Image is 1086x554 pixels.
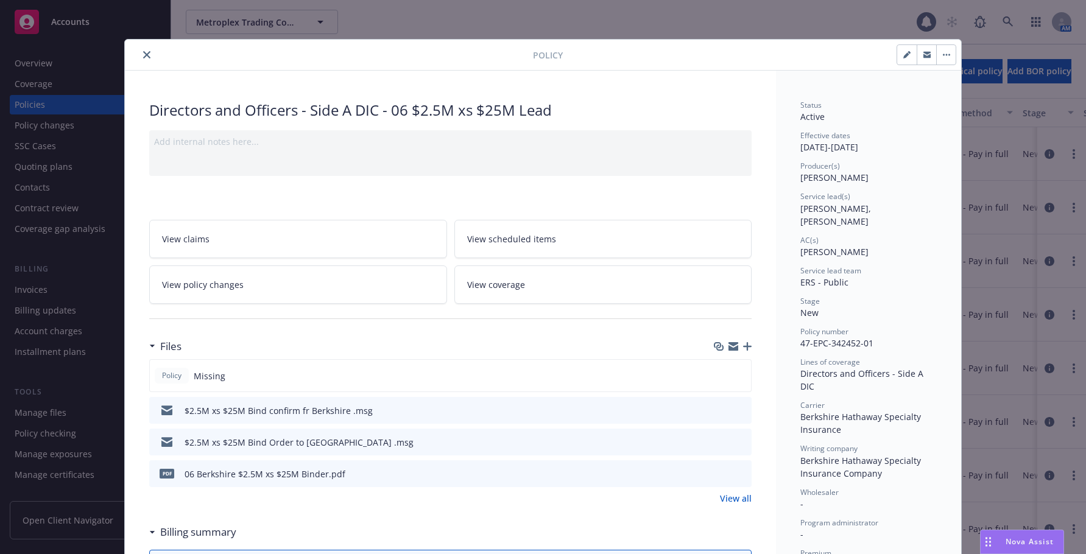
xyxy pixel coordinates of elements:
div: Billing summary [149,524,236,540]
span: [PERSON_NAME] [800,172,869,183]
div: [DATE] - [DATE] [800,130,937,153]
span: Berkshire Hathaway Specialty Insurance Company [800,455,923,479]
div: Files [149,338,182,354]
div: Drag to move [981,530,996,553]
div: $2.5M xs $25M Bind confirm fr Berkshire .msg [185,404,373,417]
button: preview file [736,468,747,480]
div: Add internal notes here... [154,135,747,148]
span: Missing [194,370,225,382]
span: Lines of coverage [800,357,860,367]
span: View scheduled items [467,233,556,245]
span: Producer(s) [800,161,840,171]
span: pdf [160,469,174,478]
span: 47-EPC-342452-01 [800,337,873,349]
span: [PERSON_NAME] [800,246,869,258]
button: download file [716,436,726,449]
span: - [800,498,803,510]
span: Service lead(s) [800,191,850,202]
span: Berkshire Hathaway Specialty Insurance [800,411,923,435]
span: View coverage [467,278,525,291]
a: View all [720,492,752,505]
div: $2.5M xs $25M Bind Order to [GEOGRAPHIC_DATA] .msg [185,436,414,449]
span: Policy [160,370,184,381]
div: Directors and Officers - Side A DIC - 06 $2.5M xs $25M Lead [149,100,752,121]
span: New [800,307,819,318]
span: AC(s) [800,235,819,245]
a: View claims [149,220,447,258]
span: Status [800,100,822,110]
span: View claims [162,233,210,245]
button: close [139,47,154,62]
a: View scheduled items [454,220,752,258]
span: Writing company [800,443,858,454]
span: View policy changes [162,278,244,291]
span: Active [800,111,825,122]
span: Stage [800,296,820,306]
span: Service lead team [800,265,861,276]
a: View coverage [454,265,752,304]
span: Program administrator [800,517,878,528]
span: [PERSON_NAME], [PERSON_NAME] [800,203,873,227]
span: Policy number [800,326,848,337]
div: 06 Berkshire $2.5M xs $25M Binder.pdf [185,468,345,480]
span: Wholesaler [800,487,839,497]
button: download file [716,468,726,480]
span: Policy [533,49,563,61]
span: Effective dates [800,130,850,141]
a: View policy changes [149,265,447,304]
span: ERS - Public [800,276,848,288]
button: preview file [736,436,747,449]
h3: Billing summary [160,524,236,540]
span: Nova Assist [1006,536,1054,547]
div: Directors and Officers - Side A DIC [800,367,937,393]
button: download file [716,404,726,417]
span: Carrier [800,400,825,410]
h3: Files [160,338,182,354]
button: preview file [736,404,747,417]
span: - [800,528,803,540]
button: Nova Assist [980,530,1064,554]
